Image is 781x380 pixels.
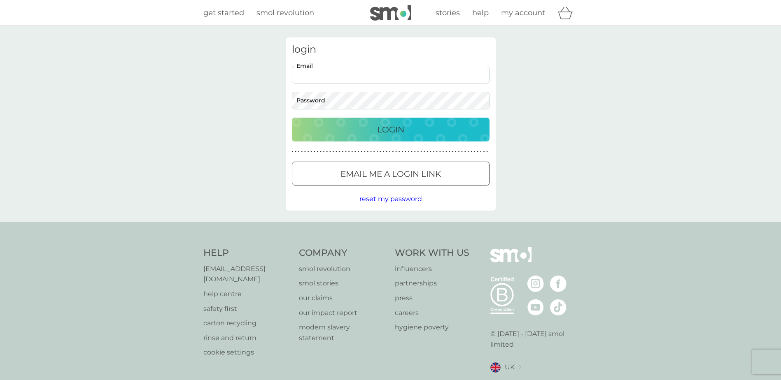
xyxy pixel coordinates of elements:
[299,264,387,274] a: smol revolution
[395,308,469,318] a: careers
[471,150,472,154] p: ●
[389,150,391,154] p: ●
[461,150,463,154] p: ●
[392,150,394,154] p: ●
[292,44,490,56] h3: login
[395,293,469,304] a: press
[301,150,303,154] p: ●
[527,276,544,292] img: visit the smol Instagram page
[299,308,387,318] a: our impact report
[299,247,387,260] h4: Company
[486,150,488,154] p: ●
[299,293,387,304] a: our claims
[427,150,428,154] p: ●
[299,278,387,289] p: smol stories
[203,304,291,314] p: safety first
[329,150,331,154] p: ●
[477,150,478,154] p: ●
[359,194,422,204] button: reset my password
[395,278,469,289] a: partnerships
[203,333,291,343] a: rinse and return
[395,247,469,260] h4: Work With Us
[342,150,344,154] p: ●
[490,362,501,373] img: UK flag
[317,150,319,154] p: ●
[445,150,447,154] p: ●
[472,7,489,19] a: help
[256,7,314,19] a: smol revolution
[348,150,350,154] p: ●
[527,299,544,315] img: visit the smol Youtube page
[452,150,453,154] p: ●
[464,150,466,154] p: ●
[304,150,306,154] p: ●
[386,150,387,154] p: ●
[376,150,378,154] p: ●
[472,8,489,17] span: help
[361,150,362,154] p: ●
[336,150,337,154] p: ●
[354,150,356,154] p: ●
[373,150,375,154] p: ●
[326,150,328,154] p: ●
[367,150,369,154] p: ●
[505,362,515,373] span: UK
[345,150,347,154] p: ●
[358,150,359,154] p: ●
[203,7,244,19] a: get started
[203,247,291,260] h4: Help
[401,150,403,154] p: ●
[399,150,400,154] p: ●
[436,8,460,17] span: stories
[424,150,425,154] p: ●
[433,150,435,154] p: ●
[333,150,334,154] p: ●
[295,150,296,154] p: ●
[203,347,291,358] a: cookie settings
[408,150,410,154] p: ●
[430,150,431,154] p: ●
[395,322,469,333] a: hygiene poverty
[405,150,406,154] p: ●
[299,322,387,343] a: modern slavery statement
[557,5,578,21] div: basket
[443,150,444,154] p: ●
[364,150,366,154] p: ●
[370,150,372,154] p: ●
[320,150,322,154] p: ●
[519,365,521,370] img: select a new location
[449,150,450,154] p: ●
[395,264,469,274] a: influencers
[480,150,482,154] p: ●
[292,118,490,141] button: Login
[314,150,315,154] p: ●
[383,150,385,154] p: ●
[436,150,438,154] p: ●
[420,150,422,154] p: ●
[417,150,419,154] p: ●
[203,8,244,17] span: get started
[340,167,441,181] p: Email me a login link
[203,289,291,299] a: help centre
[377,123,404,136] p: Login
[370,5,411,21] img: smol
[411,150,413,154] p: ●
[468,150,469,154] p: ●
[292,150,294,154] p: ●
[203,318,291,329] a: carton recycling
[439,150,441,154] p: ●
[455,150,457,154] p: ●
